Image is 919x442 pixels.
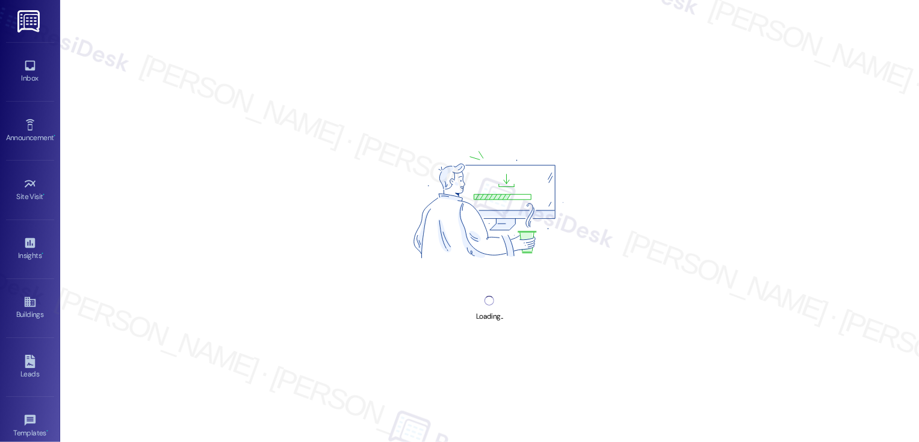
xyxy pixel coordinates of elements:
div: Loading... [476,310,503,323]
a: Leads [6,351,54,384]
span: • [42,250,43,258]
span: • [46,427,48,435]
a: Inbox [6,55,54,88]
span: • [54,132,55,140]
span: • [43,191,45,199]
a: Insights • [6,233,54,265]
img: ResiDesk Logo [17,10,42,32]
a: Buildings [6,292,54,324]
a: Site Visit • [6,174,54,206]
